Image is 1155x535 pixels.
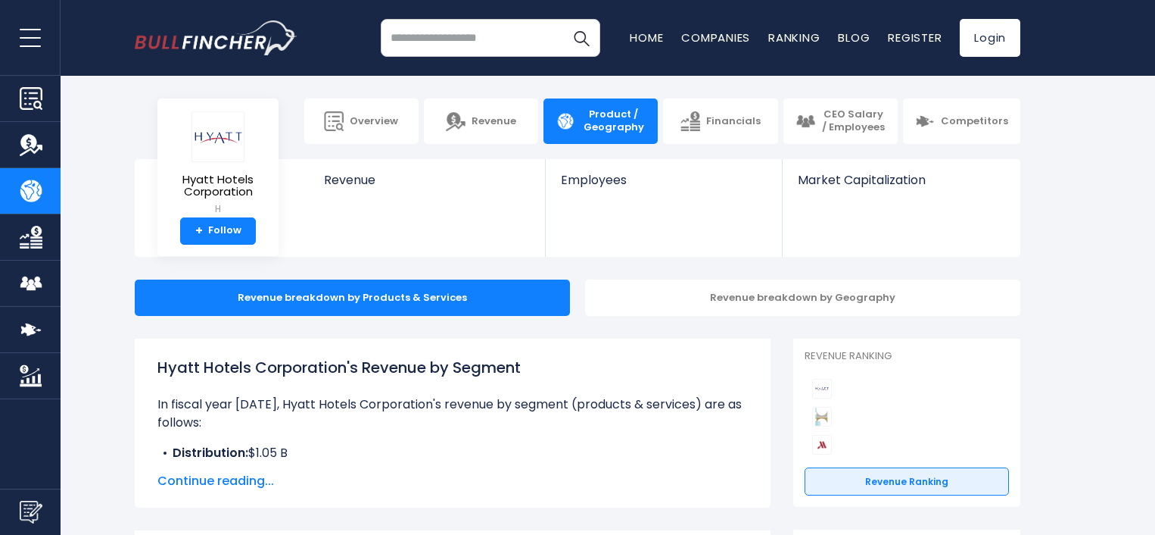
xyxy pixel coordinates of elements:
span: Market Capitalization [798,173,1004,187]
span: Competitors [941,115,1008,128]
small: H [170,202,266,216]
a: Revenue [309,159,546,213]
a: Hyatt Hotels Corporation H [169,111,267,217]
a: Companies [681,30,750,45]
span: Financials [706,115,761,128]
span: Product / Geography [581,108,646,134]
a: Revenue [424,99,538,144]
p: Revenue Ranking [805,350,1009,363]
img: Marriott International competitors logo [812,435,832,455]
div: Revenue breakdown by Products & Services [135,280,570,316]
a: Revenue Ranking [805,468,1009,496]
span: Employees [561,173,766,187]
img: Hyatt Hotels Corporation competitors logo [812,379,832,399]
span: Revenue [324,173,531,187]
a: +Follow [180,217,256,245]
a: Blog [838,30,870,45]
span: Revenue [472,115,516,128]
img: Hilton Worldwide Holdings competitors logo [812,407,832,427]
a: Login [960,19,1020,57]
span: CEO Salary / Employees [821,108,886,134]
img: bullfincher logo [135,20,297,55]
a: Go to homepage [135,20,297,55]
a: Overview [304,99,419,144]
li: $1.05 B [157,444,748,462]
a: Product / Geography [543,99,658,144]
a: Ranking [768,30,820,45]
a: Employees [546,159,781,213]
b: Distribution: [173,444,248,461]
h1: Hyatt Hotels Corporation's Revenue by Segment [157,356,748,379]
span: Overview [350,115,398,128]
a: Competitors [903,99,1020,144]
div: Revenue breakdown by Geography [585,280,1020,316]
a: Register [888,30,942,45]
span: Hyatt Hotels Corporation [170,174,266,199]
a: Home [630,30,663,45]
span: Continue reading... [157,472,748,490]
button: Search [562,19,600,57]
strong: + [195,224,203,238]
p: In fiscal year [DATE], Hyatt Hotels Corporation's revenue by segment (products & services) are as... [157,396,748,432]
a: CEO Salary / Employees [783,99,898,144]
a: Financials [663,99,777,144]
a: Market Capitalization [783,159,1019,213]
